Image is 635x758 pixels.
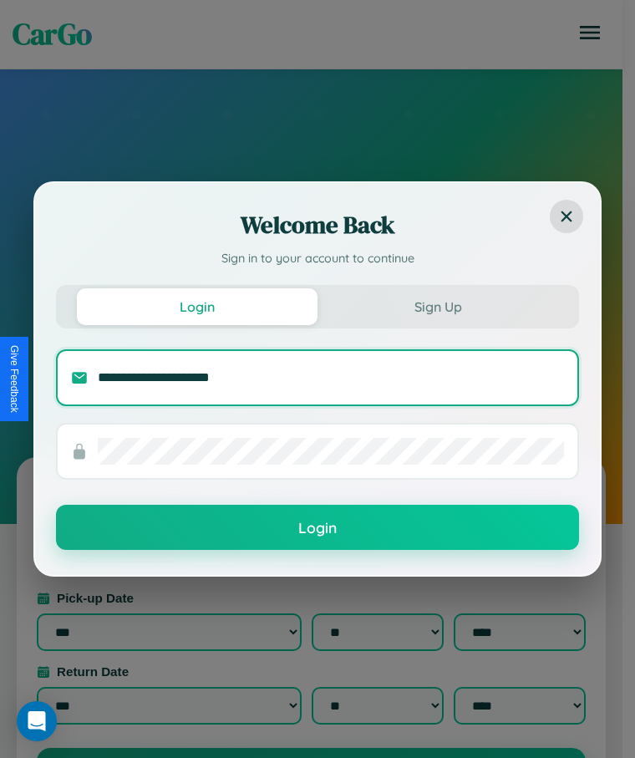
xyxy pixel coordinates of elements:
button: Login [77,288,317,325]
p: Sign in to your account to continue [56,250,579,268]
h2: Welcome Back [56,208,579,242]
div: Give Feedback [8,345,20,413]
div: Open Intercom Messenger [17,701,57,741]
button: Sign Up [317,288,558,325]
button: Login [56,505,579,550]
